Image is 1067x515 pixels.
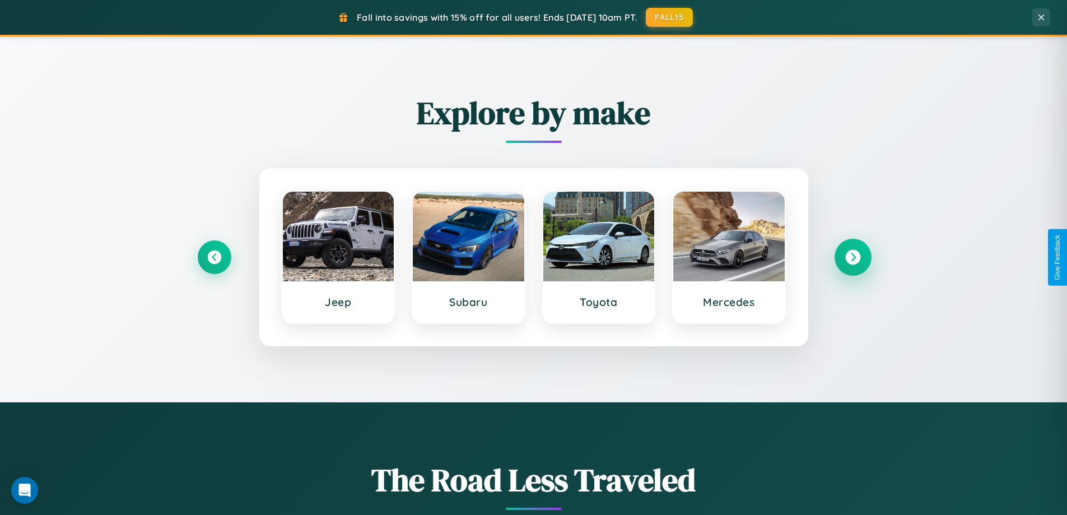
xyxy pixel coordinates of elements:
[198,91,870,134] h2: Explore by make
[684,295,774,309] h3: Mercedes
[1054,235,1061,280] div: Give Feedback
[424,295,513,309] h3: Subaru
[294,295,383,309] h3: Jeep
[357,12,637,23] span: Fall into savings with 15% off for all users! Ends [DATE] 10am PT.
[198,458,870,502] h1: The Road Less Traveled
[555,295,644,309] h3: Toyota
[646,8,693,27] button: FALL15
[11,477,38,504] div: Open Intercom Messenger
